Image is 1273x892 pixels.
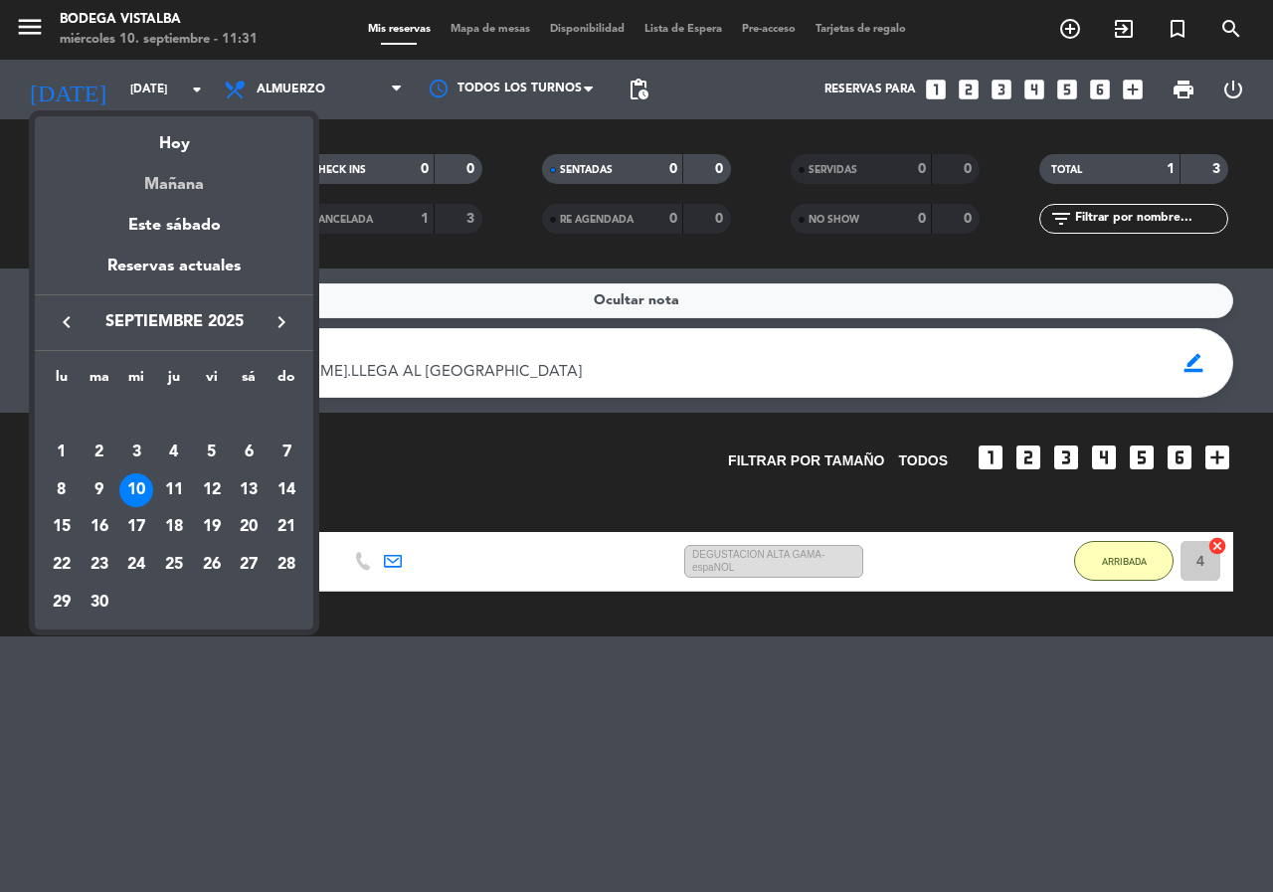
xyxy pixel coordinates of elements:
[268,508,305,546] td: 21 de septiembre de 2025
[268,366,305,397] th: domingo
[117,546,155,584] td: 24 de septiembre de 2025
[193,434,231,471] td: 5 de septiembre de 2025
[157,473,191,507] div: 11
[81,508,118,546] td: 16 de septiembre de 2025
[119,473,153,507] div: 10
[155,546,193,584] td: 25 de septiembre de 2025
[195,436,229,469] div: 5
[45,436,79,469] div: 1
[49,309,85,335] button: keyboard_arrow_left
[45,548,79,582] div: 22
[81,584,118,622] td: 30 de septiembre de 2025
[157,436,191,469] div: 4
[270,548,303,582] div: 28
[117,508,155,546] td: 17 de septiembre de 2025
[232,473,266,507] div: 13
[43,508,81,546] td: 15 de septiembre de 2025
[43,584,81,622] td: 29 de septiembre de 2025
[119,436,153,469] div: 3
[232,548,266,582] div: 27
[268,434,305,471] td: 7 de septiembre de 2025
[270,436,303,469] div: 7
[117,366,155,397] th: miércoles
[45,510,79,544] div: 15
[35,254,313,294] div: Reservas actuales
[264,309,299,335] button: keyboard_arrow_right
[43,471,81,509] td: 8 de septiembre de 2025
[232,510,266,544] div: 20
[83,473,116,507] div: 9
[157,510,191,544] div: 18
[193,366,231,397] th: viernes
[155,434,193,471] td: 4 de septiembre de 2025
[35,198,313,254] div: Este sábado
[157,548,191,582] div: 25
[195,548,229,582] div: 26
[85,309,264,335] span: septiembre 2025
[270,510,303,544] div: 21
[43,396,305,434] td: SEP.
[231,471,269,509] td: 13 de septiembre de 2025
[45,473,79,507] div: 8
[45,586,79,620] div: 29
[83,586,116,620] div: 30
[43,546,81,584] td: 22 de septiembre de 2025
[83,548,116,582] div: 23
[35,116,313,157] div: Hoy
[81,546,118,584] td: 23 de septiembre de 2025
[119,548,153,582] div: 24
[193,508,231,546] td: 19 de septiembre de 2025
[119,510,153,544] div: 17
[81,434,118,471] td: 2 de septiembre de 2025
[231,546,269,584] td: 27 de septiembre de 2025
[81,471,118,509] td: 9 de septiembre de 2025
[268,546,305,584] td: 28 de septiembre de 2025
[270,310,293,334] i: keyboard_arrow_right
[83,436,116,469] div: 2
[55,310,79,334] i: keyboard_arrow_left
[81,366,118,397] th: martes
[117,434,155,471] td: 3 de septiembre de 2025
[193,546,231,584] td: 26 de septiembre de 2025
[83,510,116,544] div: 16
[155,471,193,509] td: 11 de septiembre de 2025
[270,473,303,507] div: 14
[155,366,193,397] th: jueves
[155,508,193,546] td: 18 de septiembre de 2025
[117,471,155,509] td: 10 de septiembre de 2025
[195,473,229,507] div: 12
[268,471,305,509] td: 14 de septiembre de 2025
[43,434,81,471] td: 1 de septiembre de 2025
[231,434,269,471] td: 6 de septiembre de 2025
[43,366,81,397] th: lunes
[232,436,266,469] div: 6
[231,366,269,397] th: sábado
[35,157,313,198] div: Mañana
[231,508,269,546] td: 20 de septiembre de 2025
[195,510,229,544] div: 19
[193,471,231,509] td: 12 de septiembre de 2025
